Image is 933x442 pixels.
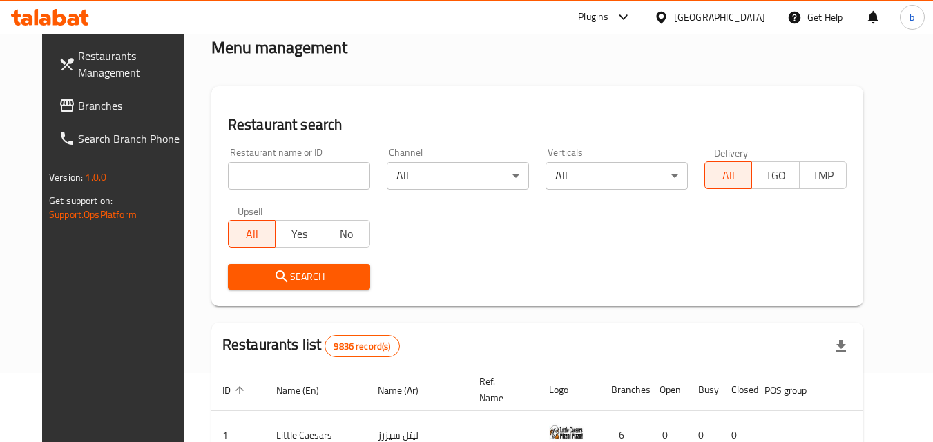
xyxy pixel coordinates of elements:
[704,161,752,189] button: All
[276,382,337,399] span: Name (En)
[674,10,765,25] div: [GEOGRAPHIC_DATA]
[799,161,847,189] button: TMP
[329,224,365,244] span: No
[234,224,270,244] span: All
[825,330,858,363] div: Export file
[228,114,847,135] h2: Restaurant search
[238,206,263,216] label: Upsell
[479,373,521,406] span: Ref. Name
[711,165,747,185] span: All
[48,89,198,122] a: Branches
[714,148,749,157] label: Delivery
[720,369,753,411] th: Closed
[78,130,187,147] span: Search Branch Phone
[49,205,137,223] a: Support.OpsPlatform
[228,264,370,290] button: Search
[758,165,793,185] span: TGO
[49,168,83,186] span: Version:
[281,224,317,244] span: Yes
[49,192,113,210] span: Get support on:
[323,220,370,248] button: No
[222,334,400,357] h2: Restaurants list
[325,340,398,353] span: 9836 record(s)
[805,165,841,185] span: TMP
[648,369,687,411] th: Open
[687,369,720,411] th: Busy
[600,369,648,411] th: Branches
[275,220,323,248] button: Yes
[378,382,436,399] span: Name (Ar)
[538,369,600,411] th: Logo
[387,162,529,190] div: All
[546,162,688,190] div: All
[910,10,914,25] span: b
[751,161,799,189] button: TGO
[325,335,399,357] div: Total records count
[48,39,198,89] a: Restaurants Management
[222,382,249,399] span: ID
[78,48,187,81] span: Restaurants Management
[48,122,198,155] a: Search Branch Phone
[228,162,370,190] input: Search for restaurant name or ID..
[78,97,187,114] span: Branches
[239,268,359,285] span: Search
[85,168,106,186] span: 1.0.0
[228,220,276,248] button: All
[578,9,608,26] div: Plugins
[764,382,825,399] span: POS group
[211,37,347,59] h2: Menu management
